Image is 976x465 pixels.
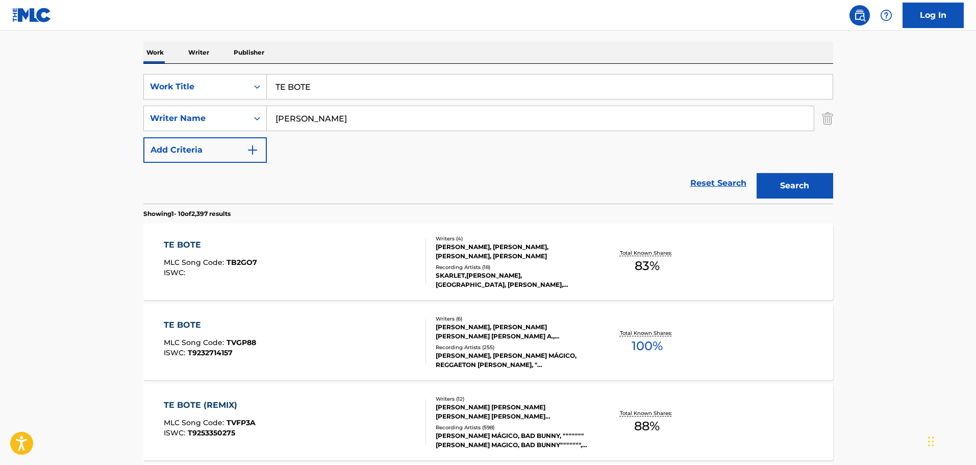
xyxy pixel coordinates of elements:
[436,263,590,271] div: Recording Artists ( 18 )
[143,304,833,380] a: TE BOTEMLC Song Code:TVGP88ISWC:T9232714157Writers (6)[PERSON_NAME], [PERSON_NAME] [PERSON_NAME] ...
[632,337,663,355] span: 100 %
[164,418,227,427] span: MLC Song Code :
[164,399,256,411] div: TE BOTE (REMIX)
[188,348,233,357] span: T9232714157
[143,384,833,460] a: TE BOTE (REMIX)MLC Song Code:TVFP3AISWC:T9253350275Writers (12)[PERSON_NAME] [PERSON_NAME] [PERSO...
[822,106,833,131] img: Delete Criterion
[436,242,590,261] div: [PERSON_NAME], [PERSON_NAME], [PERSON_NAME], [PERSON_NAME]
[876,5,896,26] div: Help
[849,5,870,26] a: Public Search
[854,9,866,21] img: search
[436,351,590,370] div: [PERSON_NAME], [PERSON_NAME] MÁGICO, REGGAETON [PERSON_NAME], "[PERSON_NAME], [PERSON_NAME] MAGIC...
[164,338,227,347] span: MLC Song Code :
[634,417,660,435] span: 88 %
[436,431,590,450] div: [PERSON_NAME] MÁGICO, BAD BUNNY, """""""[PERSON_NAME] MAGICO, BAD BUNNY""""""", [PERSON_NAME] MAG...
[164,258,227,267] span: MLC Song Code :
[436,403,590,421] div: [PERSON_NAME] [PERSON_NAME] [PERSON_NAME] [PERSON_NAME] [PERSON_NAME] [PERSON_NAME] [PERSON_NAME]...
[635,257,660,275] span: 83 %
[620,249,674,257] p: Total Known Shares:
[227,338,256,347] span: TVGP88
[436,395,590,403] div: Writers ( 12 )
[928,426,934,457] div: Drag
[143,224,833,300] a: TE BOTEMLC Song Code:TB2GO7ISWC:Writers (4)[PERSON_NAME], [PERSON_NAME], [PERSON_NAME], [PERSON_N...
[12,8,52,22] img: MLC Logo
[164,319,256,331] div: TE BOTE
[436,344,590,351] div: Recording Artists ( 255 )
[620,329,674,337] p: Total Known Shares:
[436,235,590,242] div: Writers ( 4 )
[436,323,590,341] div: [PERSON_NAME], [PERSON_NAME] [PERSON_NAME] [PERSON_NAME] A., [PERSON_NAME] [PERSON_NAME], [PERSON...
[143,42,167,63] p: Work
[164,428,188,437] span: ISWC :
[150,81,242,93] div: Work Title
[436,315,590,323] div: Writers ( 6 )
[757,173,833,199] button: Search
[188,428,235,437] span: T9253350275
[164,268,188,277] span: ISWC :
[227,418,256,427] span: TVFP3A
[164,239,257,251] div: TE BOTE
[143,137,267,163] button: Add Criteria
[164,348,188,357] span: ISWC :
[150,112,242,125] div: Writer Name
[685,172,752,194] a: Reset Search
[227,258,257,267] span: TB2GO7
[231,42,267,63] p: Publisher
[185,42,212,63] p: Writer
[880,9,892,21] img: help
[246,144,259,156] img: 9d2ae6d4665cec9f34b9.svg
[143,74,833,204] form: Search Form
[903,3,964,28] a: Log In
[436,271,590,289] div: SKARLET,[PERSON_NAME],[GEOGRAPHIC_DATA], [PERSON_NAME],[GEOGRAPHIC_DATA],DJ [PERSON_NAME], [PERSO...
[925,416,976,465] iframe: Chat Widget
[143,209,231,218] p: Showing 1 - 10 of 2,397 results
[620,409,674,417] p: Total Known Shares:
[436,424,590,431] div: Recording Artists ( 598 )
